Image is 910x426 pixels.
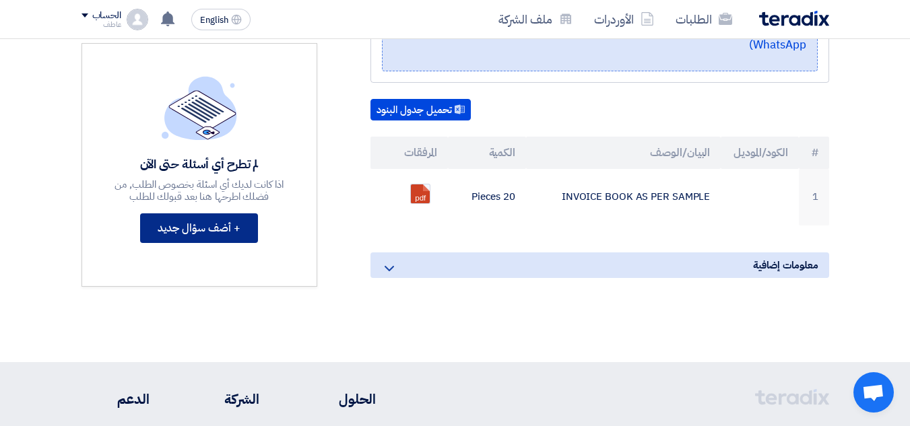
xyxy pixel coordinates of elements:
[189,389,259,409] li: الشركة
[82,389,150,409] li: الدعم
[799,169,829,225] td: 1
[488,3,583,35] a: ملف الشركة
[721,137,799,169] th: الكود/الموديل
[853,372,894,413] a: Open chat
[448,137,526,169] th: الكمية
[665,3,743,35] a: الطلبات
[370,99,471,120] button: تحميل جدول البنود
[526,169,721,225] td: INVOICE BOOK AS PER SAMPLE
[127,9,148,30] img: profile_test.png
[448,169,526,225] td: 20 Pieces
[92,10,121,22] div: الحساب
[101,156,298,172] div: لم تطرح أي أسئلة حتى الآن
[759,11,829,26] img: Teradix logo
[753,258,818,273] span: معلومات إضافية
[583,3,665,35] a: الأوردرات
[411,184,519,265] a: CANCELATIONBOOKREQUESTX_1755770647990.pdf
[526,137,721,169] th: البيان/الوصف
[799,137,829,169] th: #
[82,21,121,28] div: عاطف
[300,389,376,409] li: الحلول
[101,178,298,203] div: اذا كانت لديك أي اسئلة بخصوص الطلب, من فضلك اطرحها هنا بعد قبولك للطلب
[200,15,228,25] span: English
[191,9,251,30] button: English
[162,76,237,139] img: empty_state_list.svg
[370,137,449,169] th: المرفقات
[140,213,258,243] button: + أضف سؤال جديد
[420,19,806,53] a: 📞 [PHONE_NUMBER] (Call or Click on the Number to use WhatsApp)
